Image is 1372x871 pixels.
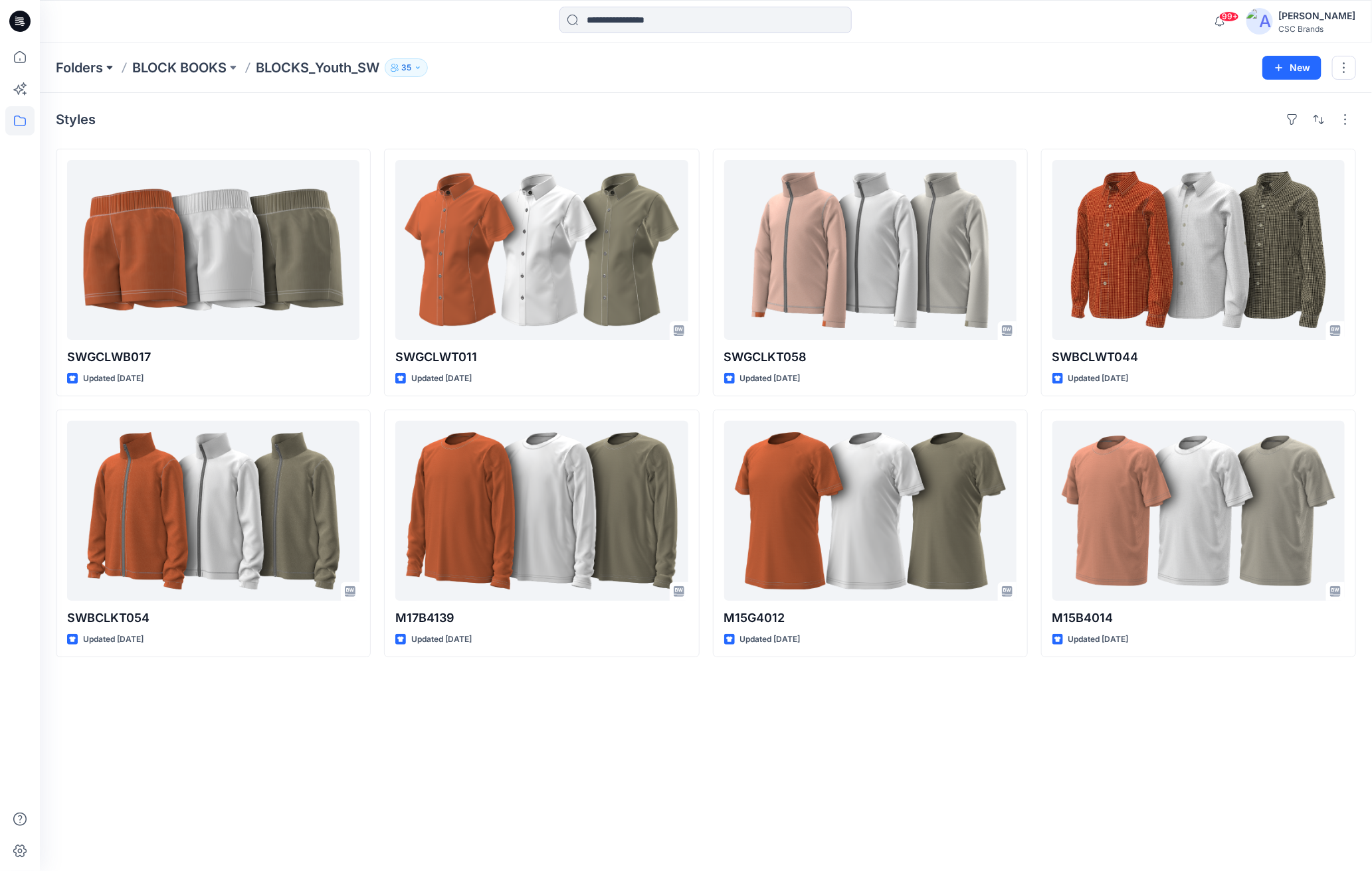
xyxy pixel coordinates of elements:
[83,372,144,386] p: Updated [DATE]
[1052,160,1345,340] a: SWBCLWT044
[1052,348,1345,366] p: SWBCLWT044
[1219,11,1239,22] span: 99+
[395,421,688,601] a: M17B4139
[1278,24,1355,34] div: CSC Brands
[411,372,472,386] p: Updated [DATE]
[67,609,359,627] p: SWBCLKT054
[724,160,1017,340] a: SWGCLKT058
[724,348,1017,366] p: SWGCLKT058
[395,609,688,627] p: M17B4139
[1262,56,1322,80] button: New
[132,58,227,77] a: BLOCK BOOKS
[1278,8,1355,24] div: [PERSON_NAME]
[256,58,379,77] p: BLOCKS_Youth_SW
[56,58,103,77] a: Folders
[83,633,144,647] p: Updated [DATE]
[740,633,801,647] p: Updated [DATE]
[724,609,1017,627] p: M15G4012
[395,348,688,366] p: SWGCLWT011
[411,633,472,647] p: Updated [DATE]
[67,348,359,366] p: SWGCLWB017
[395,160,688,340] a: SWGCLWT011
[67,421,359,601] a: SWBCLKT054
[56,112,96,127] h4: Styles
[401,60,411,75] p: 35
[1068,372,1129,386] p: Updated [DATE]
[1052,421,1345,601] a: M15B4014
[1068,633,1129,647] p: Updated [DATE]
[724,421,1017,601] a: M15G4012
[1052,609,1345,627] p: M15B4014
[385,58,428,77] button: 35
[1246,8,1273,35] img: avatar
[67,160,359,340] a: SWGCLWB017
[740,372,801,386] p: Updated [DATE]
